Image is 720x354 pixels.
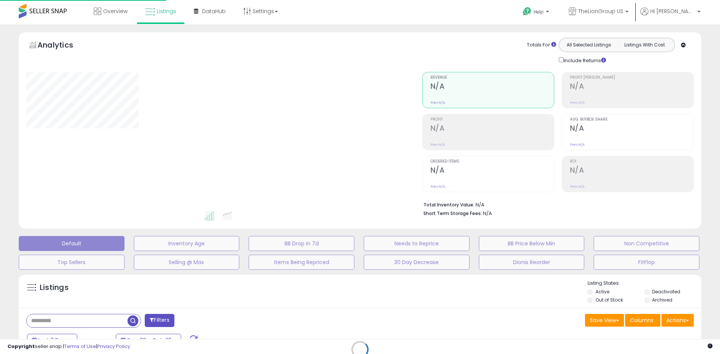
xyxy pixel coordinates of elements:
[364,255,469,270] button: 30 Day Decrease
[7,343,130,350] div: seller snap | |
[570,76,693,80] span: Profit [PERSON_NAME]
[527,42,556,49] div: Totals For
[570,118,693,122] span: Avg. Buybox Share
[103,7,127,15] span: Overview
[430,166,554,176] h2: N/A
[430,118,554,122] span: Profit
[594,236,699,251] button: Non Competitive
[570,160,693,164] span: ROI
[423,200,688,209] li: N/A
[430,76,554,80] span: Revenue
[483,210,492,217] span: N/A
[640,7,700,24] a: Hi [PERSON_NAME]
[423,202,474,208] b: Total Inventory Value:
[570,124,693,134] h2: N/A
[249,255,354,270] button: Items Being Repriced
[517,1,556,24] a: Help
[7,343,35,350] strong: Copyright
[202,7,226,15] span: DataHub
[134,236,240,251] button: Inventory Age
[522,7,532,16] i: Get Help
[561,40,617,50] button: All Selected Listings
[249,236,354,251] button: BB Drop in 7d
[134,255,240,270] button: Selling @ Max
[594,255,699,270] button: FitFlop
[570,100,585,105] small: Prev: N/A
[570,82,693,92] h2: N/A
[650,7,695,15] span: Hi [PERSON_NAME]
[19,236,124,251] button: Default
[430,160,554,164] span: Ordered Items
[570,166,693,176] h2: N/A
[534,9,544,15] span: Help
[570,184,585,189] small: Prev: N/A
[157,7,176,15] span: Listings
[578,7,623,15] span: TheLionGroup US
[430,100,445,105] small: Prev: N/A
[479,236,585,251] button: BB Price Below Min
[430,142,445,147] small: Prev: N/A
[423,210,482,217] b: Short Term Storage Fees:
[37,40,88,52] h5: Analytics
[479,255,585,270] button: Dionis Reorder
[570,142,585,147] small: Prev: N/A
[430,82,554,92] h2: N/A
[430,124,554,134] h2: N/A
[616,40,672,50] button: Listings With Cost
[364,236,469,251] button: Needs to Reprice
[553,56,615,64] div: Include Returns
[19,255,124,270] button: Top Sellers
[430,184,445,189] small: Prev: N/A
